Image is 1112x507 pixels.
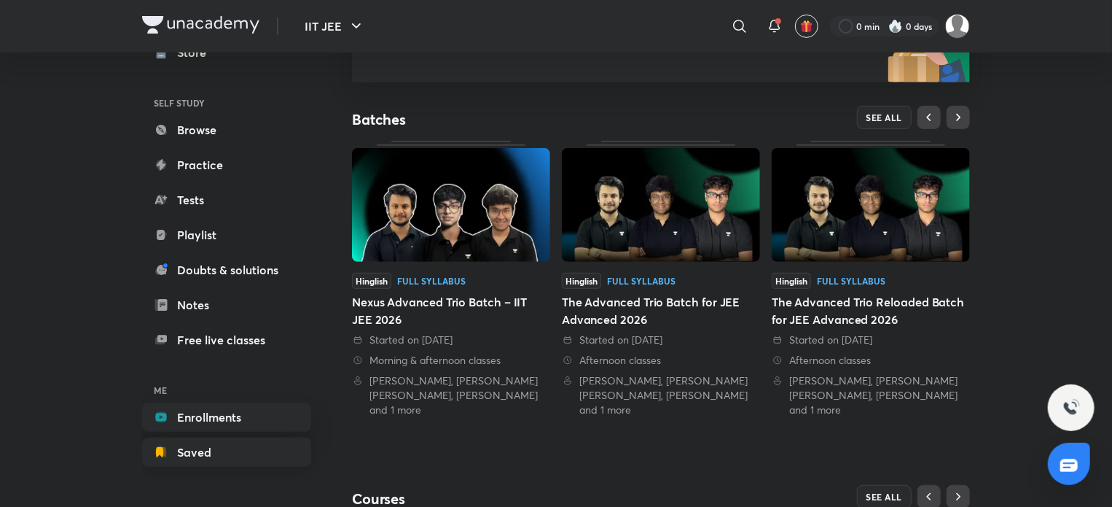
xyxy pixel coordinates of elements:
h4: Batches [352,110,661,129]
img: ttu [1062,399,1080,417]
a: ThumbnailHinglishFull SyllabusThe Advanced Trio Reloaded Batch for JEE Advanced 2026 Started on [... [772,141,970,417]
div: The Advanced Trio Reloaded Batch for JEE Advanced 2026 [772,293,970,328]
div: The Advanced Trio Batch for JEE Advanced 2026 [562,293,760,328]
a: Playlist [142,220,311,249]
a: Saved [142,438,311,467]
div: Vishal Singh, Aditya Kumar Jha, Sandal Agarwal and 1 more [772,374,970,417]
a: Free live classes [142,325,311,355]
div: Started on 7 Apr 2025 [352,333,550,347]
img: Company Logo [142,16,259,34]
img: Thumbnail [562,148,760,262]
a: ThumbnailHinglishFull SyllabusThe Advanced Trio Batch for JEE Advanced 2026 Started on [DATE] Aft... [562,141,760,417]
img: Anubhav Chauhan [945,14,970,39]
a: Company Logo [142,16,259,37]
div: Vishal Singh, Aditya Kumar Jha, Sandal Agarwal and 1 more [562,374,760,417]
h6: SELF STUDY [142,90,311,115]
div: Full Syllabus [397,276,466,285]
span: Hinglish [562,273,601,289]
div: Afternoon classes [562,353,760,368]
a: Doubts & solutions [142,255,311,285]
button: avatar [795,15,818,38]
button: SEE ALL [857,106,912,129]
div: Nexus Advanced Trio Batch – IIT JEE 2026 [352,293,550,328]
a: Notes [142,290,311,320]
a: Tests [142,185,311,214]
div: Afternoon classes [772,353,970,368]
span: Hinglish [352,273,391,289]
img: avatar [800,20,813,33]
a: Enrollments [142,403,311,432]
a: Practice [142,150,311,179]
h6: ME [142,378,311,403]
div: Store [177,44,215,61]
div: Started on 15 Dec 2024 [772,333,970,347]
img: Thumbnail [772,148,970,262]
div: Morning & afternoon classes [352,353,550,368]
img: Thumbnail [352,148,550,262]
span: SEE ALL [866,112,903,123]
span: SEE ALL [866,492,903,502]
div: Started on 15 Dec 2024 [562,333,760,347]
a: Browse [142,115,311,144]
a: ThumbnailHinglishFull SyllabusNexus Advanced Trio Batch – IIT JEE 2026 Started on [DATE] Morning ... [352,141,550,417]
a: Store [142,38,311,67]
img: streak [888,19,903,34]
div: Vishal Singh, Aditya Kumar Jha, Sandal Agarwal and 1 more [352,374,550,417]
div: Full Syllabus [607,276,676,285]
div: Full Syllabus [817,276,885,285]
span: Hinglish [772,273,811,289]
button: IIT JEE [296,12,374,41]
